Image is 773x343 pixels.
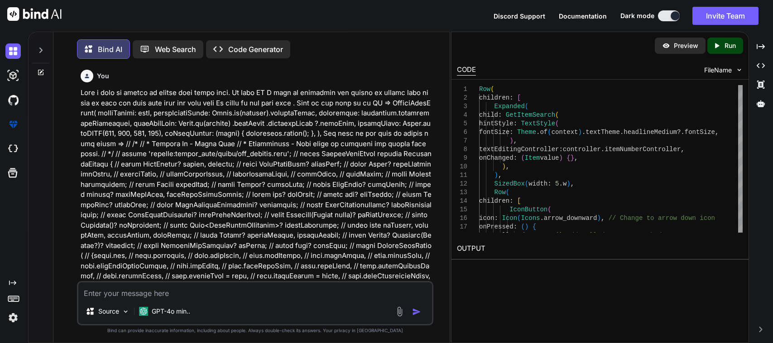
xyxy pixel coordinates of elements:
[586,129,620,136] span: textTheme
[122,308,130,315] img: Pick Models
[457,180,467,188] div: 12
[578,129,581,136] span: )
[685,129,715,136] span: fontSize
[506,111,555,119] span: GetItemSearch
[494,171,498,179] span: )
[517,197,521,205] span: [
[494,103,524,110] span: Expanded
[457,111,467,119] div: 4
[509,206,547,213] span: IconButton
[506,163,509,170] span: ,
[228,44,283,55] p: Code Generator
[525,154,540,162] span: Item
[704,66,732,75] span: FileName
[412,307,421,316] img: icon
[620,129,624,136] span: .
[521,154,524,162] span: (
[5,310,21,325] img: settings
[509,197,513,205] span: :
[551,129,578,136] span: context
[494,180,524,187] span: SizedBox
[555,111,559,119] span: (
[5,43,21,59] img: darkChat
[97,71,109,81] h6: You
[555,180,559,187] span: 5
[457,162,467,171] div: 10
[601,146,605,153] span: .
[498,111,502,119] span: :
[479,86,490,93] span: Row
[457,145,467,154] div: 8
[559,232,562,239] span: )
[77,327,434,334] p: Bind can provide inaccurate information, including about people. Always double-check its answers....
[608,214,715,222] span: // Change to arrow down icon
[620,11,654,20] span: Dark mode
[502,214,517,222] span: Icon
[5,141,21,157] img: cloudideIcon
[457,65,476,76] div: CODE
[601,214,605,222] span: ,
[457,137,467,145] div: 7
[457,94,467,102] div: 2
[457,171,467,180] div: 11
[517,94,521,101] span: [
[624,129,677,136] span: headlineMedium
[525,180,528,187] span: (
[521,232,555,239] span: decrement
[547,129,551,136] span: (
[547,206,551,213] span: (
[662,42,670,50] img: preview
[98,307,119,316] p: Source
[509,129,513,136] span: :
[521,223,524,230] span: (
[555,120,559,127] span: (
[570,232,662,239] span: // Call decrement method
[521,120,555,127] span: TextStyle
[582,129,586,136] span: .
[536,129,540,136] span: .
[479,146,559,153] span: textEditingController
[532,223,536,230] span: {
[457,128,467,137] div: 6
[457,188,467,197] div: 13
[479,214,495,222] span: icon
[725,41,736,50] p: Run
[674,41,698,50] p: Preview
[555,232,559,239] span: (
[5,92,21,108] img: githubDark
[544,214,597,222] span: arrow_downward
[570,154,574,162] span: }
[139,307,148,316] img: GPT-4o mini
[457,231,467,240] div: 18
[540,154,559,162] span: value
[513,223,517,230] span: :
[692,7,759,25] button: Invite Team
[457,85,467,94] div: 1
[490,86,494,93] span: (
[513,137,517,144] span: ,
[457,223,467,231] div: 17
[559,11,607,21] button: Documentation
[479,111,498,119] span: child
[479,232,517,239] span: controller
[509,137,513,144] span: )
[597,214,600,222] span: )
[479,129,509,136] span: fontSize
[509,94,513,101] span: :
[563,146,601,153] span: controller
[479,94,509,101] span: children
[559,180,562,187] span: .
[574,154,578,162] span: ,
[517,214,521,222] span: (
[715,129,719,136] span: ,
[735,66,743,74] img: chevron down
[494,214,498,222] span: :
[457,119,467,128] div: 5
[5,117,21,132] img: premium
[521,214,540,222] span: Icons
[5,68,21,83] img: darkAi-studio
[513,120,517,127] span: :
[498,171,502,179] span: ,
[540,129,547,136] span: of
[525,223,528,230] span: )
